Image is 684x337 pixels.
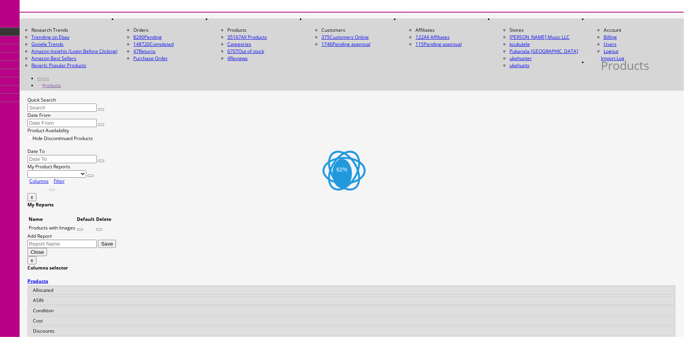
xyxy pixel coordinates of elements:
a: Columns [29,178,49,184]
div: Condition [29,306,675,315]
button: x [27,256,36,264]
span: 115 [415,41,424,47]
a: [PERSON_NAME] Music LLC [510,34,570,40]
strong: Products [27,278,48,284]
h4: My Reports [27,201,676,208]
td: Delete [96,215,112,223]
button: Close [27,248,47,256]
h1: Products [601,62,649,69]
td: Products with Images [28,224,76,232]
a: 115Pending approval [415,41,462,47]
a: 375Customers Online [321,34,369,40]
a: Trending on Ebay [31,34,118,41]
li: Customers [321,27,400,34]
a: Amazon Best Sellers [31,55,118,62]
span: 35167 [227,34,241,40]
span: 1746 [321,41,332,47]
label: Hide Discontinued Products [27,135,93,142]
h4: Columns selector [27,264,676,271]
li: Orders [133,27,212,34]
div: ASIN [29,296,675,305]
span: 375 [321,34,330,40]
label: Quick Search [27,97,56,103]
label: Date From [27,112,51,118]
div: Discounts [29,326,675,336]
a: Import Log [601,55,624,62]
a: 6707Out of stock [227,48,264,55]
a: 1746Pending approval [321,41,370,47]
a: 122All Affiliates [415,34,450,40]
input: Date From [27,119,97,127]
span: 6707 [227,48,238,55]
a: Amazon Insights (Login Before Clicking) [31,48,118,55]
li: Products [227,27,306,34]
a: 8290Pending [133,34,212,41]
a: Logout [604,48,619,55]
span: 4 [227,55,230,62]
input: Report Name [27,240,97,248]
a: Billing [604,34,617,40]
label: Add Report [27,233,52,239]
input: Search [27,104,97,112]
button: Save [98,240,116,248]
label: Product Availability [27,127,69,134]
button: x [27,193,36,201]
input: Date To [27,155,97,163]
a: HELP [588,58,601,67]
span: 8290 [133,34,144,40]
a: 47Returns [133,48,156,55]
td: Default [76,215,95,223]
a: Pukanala [GEOGRAPHIC_DATA] [510,48,578,55]
a: Purchase Order [133,55,168,62]
a: ukehunts [510,62,530,69]
a: Products [42,82,61,88]
td: Name [28,215,76,223]
a: 35167All Products [227,34,267,40]
label: My Product Reports [27,163,70,170]
label: Date To [27,148,45,155]
a: Categories [227,41,251,47]
li: Stores [510,27,588,34]
input: Hide Discontinued Products [27,135,33,140]
a: Google Trends [31,41,118,48]
a: Filter [54,178,65,184]
li: Account [604,27,682,34]
a: 4Reviews [227,55,248,62]
a: 148720Completed [133,41,174,47]
div: Cost [29,316,675,326]
a: Reverb: Popular Products [31,62,118,69]
span: 122 [415,34,424,40]
span: 47 [133,48,139,55]
a: ukehunter [510,55,532,62]
li: Affiliates [415,27,494,34]
span: 148720 [133,41,150,47]
li: Research Trends [31,27,118,34]
a: kcukulele [510,41,530,47]
div: Allocated [29,286,675,295]
a: Users [604,41,617,47]
a: Home [37,75,49,81]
